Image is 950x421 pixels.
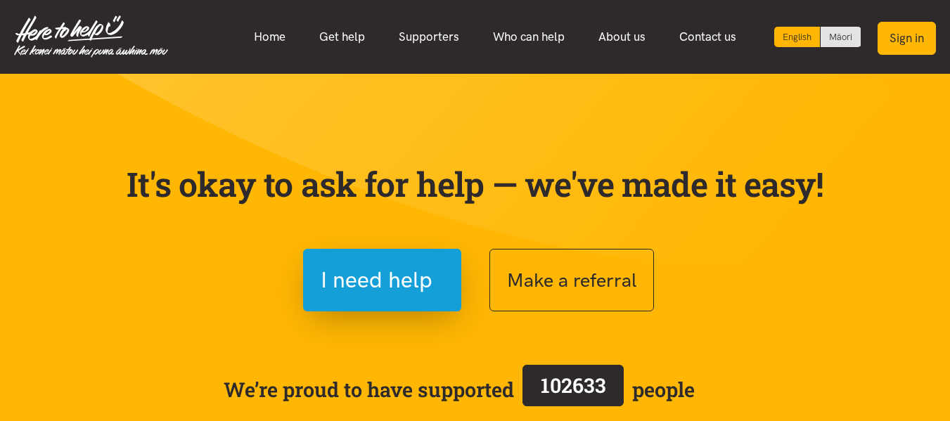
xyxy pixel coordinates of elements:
button: Make a referral [489,249,654,311]
a: Contact us [662,22,753,52]
a: Get help [302,22,382,52]
div: Current language [774,27,821,47]
a: Switch to Te Reo Māori [821,27,861,47]
a: Supporters [382,22,476,52]
a: About us [582,22,662,52]
span: We’re proud to have supported people [224,362,695,417]
span: I need help [321,262,432,298]
a: Home [237,22,302,52]
img: Home [14,15,168,58]
p: It's okay to ask for help — we've made it easy! [124,164,827,205]
a: 102633 [514,362,632,417]
div: Language toggle [774,27,861,47]
a: Who can help [476,22,582,52]
button: Sign in [878,22,936,55]
button: I need help [303,249,461,311]
span: 102633 [541,372,606,399]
